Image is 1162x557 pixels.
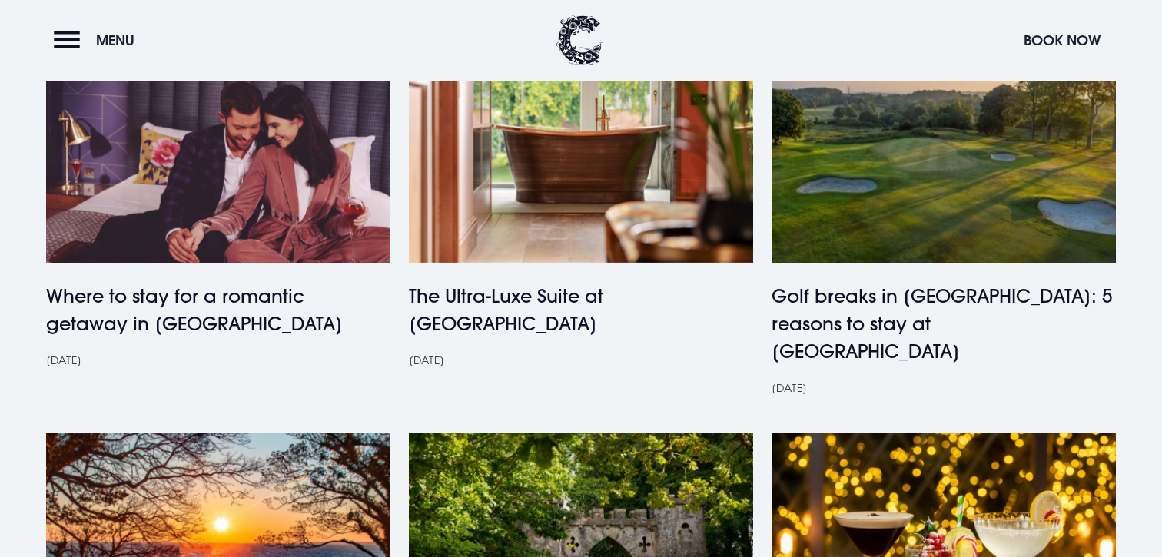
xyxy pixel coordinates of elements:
div: [DATE] [409,353,753,366]
button: Menu [54,24,142,57]
h4: Golf breaks in [GEOGRAPHIC_DATA]: 5 reasons to stay at [GEOGRAPHIC_DATA] [772,282,1116,365]
img: Golf breaks Northern Ireland [772,34,1116,263]
div: [DATE] [772,381,1116,394]
h4: Where to stay for a romantic getaway in [GEOGRAPHIC_DATA] [46,282,390,337]
a: Luxury Hotel Suite Northern Ireland The Ultra-Luxe Suite at [GEOGRAPHIC_DATA] [DATE] [409,34,753,366]
div: [DATE] [46,353,390,366]
img: Luxury Hotel Suite Northern Ireland [409,34,753,263]
a: Golf breaks Northern Ireland Golf breaks in [GEOGRAPHIC_DATA]: 5 reasons to stay at [GEOGRAPHIC_D... [772,34,1116,394]
img: Clandeboye Lodge [556,15,603,65]
img: a couple sitting on a bed, holding a glass of prosecco at clandeboye lodge [46,34,390,263]
h4: The Ultra-Luxe Suite at [GEOGRAPHIC_DATA] [409,282,753,337]
a: a couple sitting on a bed, holding a glass of prosecco at clandeboye lodge Where to stay for a ro... [46,34,390,366]
button: Book Now [1016,24,1108,57]
span: Menu [96,31,134,49]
